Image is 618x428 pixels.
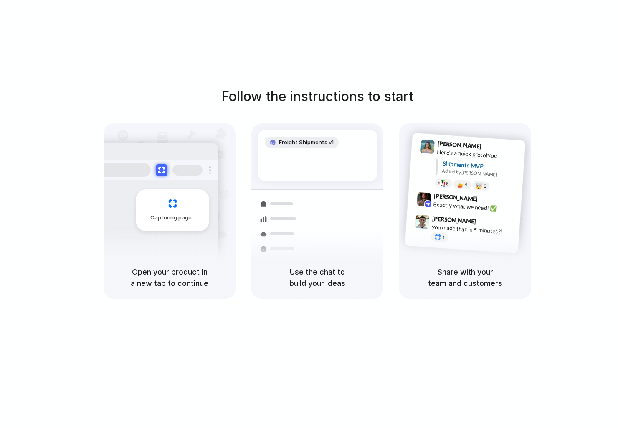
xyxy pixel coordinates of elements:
div: you made that in 5 minutes?! [431,222,515,237]
span: 5 [465,183,468,187]
span: 8 [446,181,449,186]
span: 3 [484,184,486,189]
div: Shipments MVP [442,159,519,173]
span: 9:41 AM [484,143,501,153]
div: Exactly what we need! ✅ [433,200,517,214]
span: 9:42 AM [480,195,497,205]
span: [PERSON_NAME] [433,191,478,204]
span: 9:47 AM [479,218,496,228]
h5: Share with your team and customers [409,266,521,289]
h5: Use the chat to build your ideas [261,266,373,289]
h5: Open your product in a new tab to continue [114,266,225,289]
div: 🤯 [476,183,483,189]
div: Added by [PERSON_NAME] [442,168,519,180]
span: 1 [442,235,445,240]
span: Capturing page [150,214,197,222]
span: [PERSON_NAME] [432,214,476,226]
span: Freight Shipments v1 [279,138,334,147]
div: Here's a quick prototype [437,147,520,161]
h1: Follow the instructions to start [221,87,413,107]
span: [PERSON_NAME] [437,139,481,151]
